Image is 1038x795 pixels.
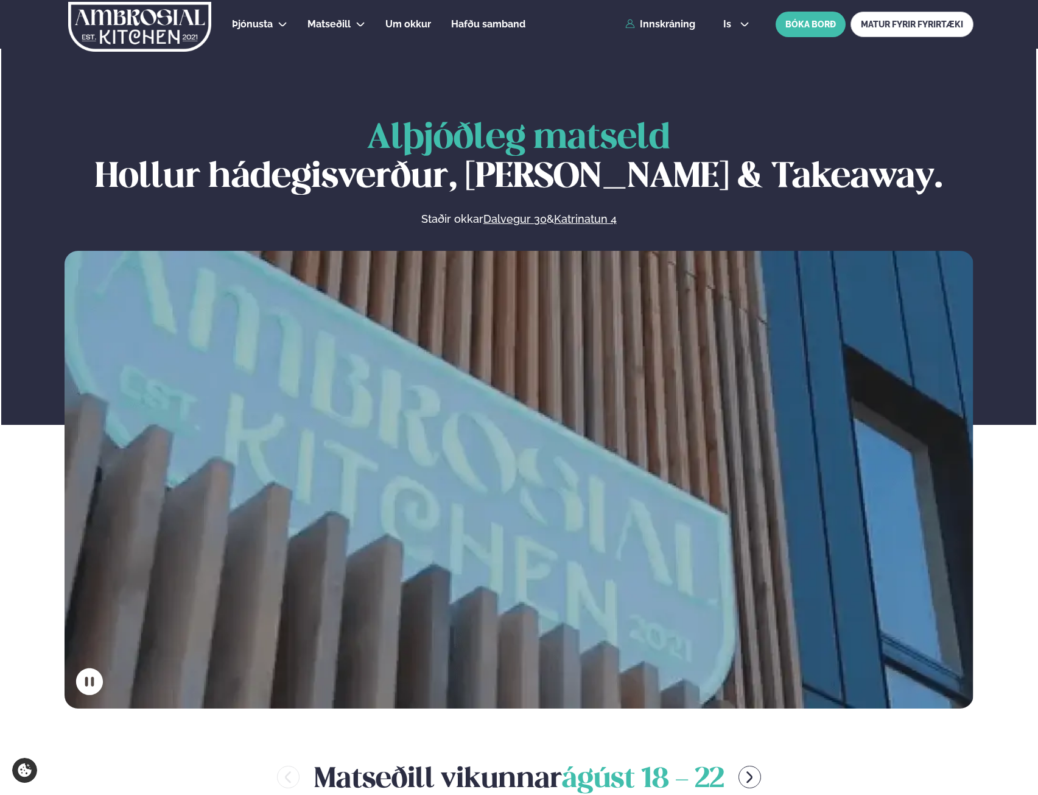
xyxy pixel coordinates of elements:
a: Katrinatun 4 [554,212,617,226]
a: Cookie settings [12,758,37,783]
span: Hafðu samband [451,18,525,30]
span: Þjónusta [232,18,273,30]
img: logo [67,2,212,52]
a: Matseðill [307,17,351,32]
a: Hafðu samband [451,17,525,32]
button: BÓKA BORÐ [776,12,846,37]
button: menu-btn-right [738,766,761,788]
a: Innskráning [625,19,695,30]
button: is [714,19,759,29]
p: Staðir okkar & [289,212,749,226]
span: is [723,19,735,29]
span: Um okkur [385,18,431,30]
span: ágúst 18 - 22 [562,766,724,793]
span: Alþjóðleg matseld [367,122,670,155]
a: Um okkur [385,17,431,32]
span: Matseðill [307,18,351,30]
button: menu-btn-left [277,766,300,788]
a: MATUR FYRIR FYRIRTÆKI [850,12,973,37]
h1: Hollur hádegisverður, [PERSON_NAME] & Takeaway. [65,119,973,197]
a: Þjónusta [232,17,273,32]
a: Dalvegur 30 [483,212,547,226]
